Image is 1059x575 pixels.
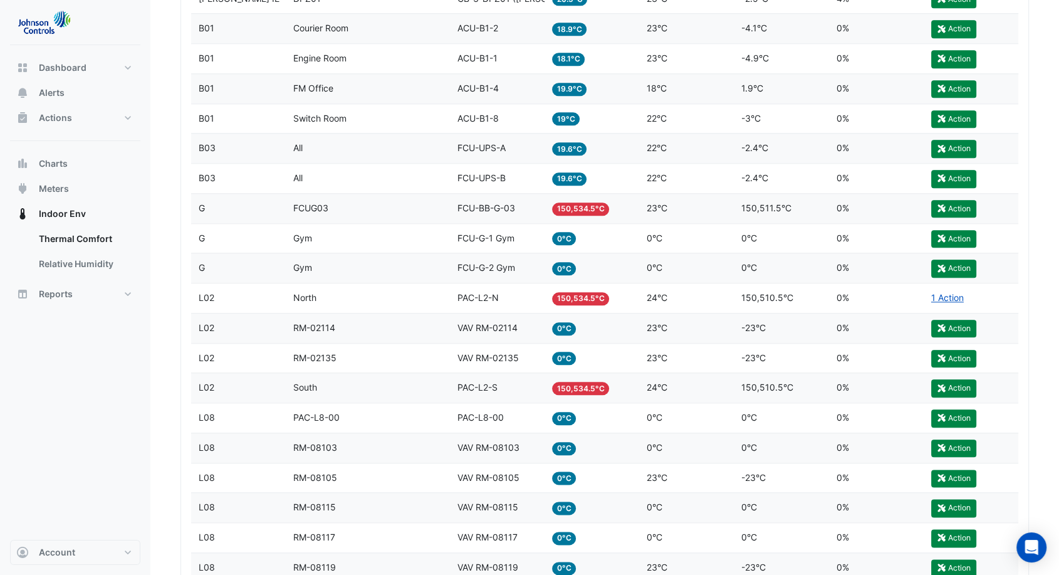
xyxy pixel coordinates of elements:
[931,379,976,397] button: Action
[552,352,576,365] span: 0°C
[39,157,68,170] span: Charts
[837,442,849,453] span: 0%
[552,412,576,425] span: 0°C
[741,532,757,542] span: 0°C
[39,546,75,559] span: Account
[741,53,769,63] span: -4.9°C
[837,233,849,243] span: 0%
[10,80,140,105] button: Alerts
[39,61,86,74] span: Dashboard
[741,472,766,483] span: -23°C
[552,382,610,395] span: 150,534.5°C
[10,55,140,80] button: Dashboard
[837,262,849,273] span: 0%
[457,203,515,213] span: FCU-BB-G-03
[199,502,215,512] span: L08
[199,532,215,542] span: L08
[837,172,849,183] span: 0%
[293,142,303,153] span: All
[931,292,964,303] a: 1 Action
[16,182,29,195] app-icon: Meters
[931,320,976,337] button: Action
[552,532,576,545] span: 0°C
[931,50,976,68] button: Action
[741,142,768,153] span: -2.4°C
[199,203,205,213] span: G
[39,112,72,124] span: Actions
[199,172,216,183] span: B03
[741,562,766,572] span: -23°C
[457,83,499,93] span: ACU-B1-4
[293,233,312,243] span: Gym
[199,53,214,63] span: B01
[741,83,763,93] span: 1.9°C
[647,83,667,93] span: 18°C
[16,288,29,300] app-icon: Reports
[552,292,610,305] span: 150,534.5°C
[931,200,976,218] button: Action
[199,382,214,393] span: L02
[931,470,976,487] button: Action
[552,562,576,575] span: 0°C
[647,233,662,243] span: 0°C
[10,540,140,565] button: Account
[199,322,214,333] span: L02
[647,23,667,33] span: 23°C
[931,260,976,277] button: Action
[647,322,667,333] span: 23°C
[647,562,667,572] span: 23°C
[931,140,976,157] button: Action
[552,172,587,186] span: 19.6°C
[29,226,140,251] a: Thermal Comfort
[552,442,576,455] span: 0°C
[457,113,499,124] span: ACU-B1-8
[647,142,667,153] span: 22°C
[741,292,793,303] span: 150,510.5°C
[199,113,214,124] span: B01
[16,61,29,74] app-icon: Dashboard
[199,83,214,93] span: B01
[647,412,662,423] span: 0°C
[647,532,662,542] span: 0°C
[16,87,29,99] app-icon: Alerts
[647,262,662,273] span: 0°C
[552,232,576,245] span: 0°C
[552,112,580,125] span: 19°C
[293,172,303,183] span: All
[457,53,498,63] span: ACU-B1-1
[837,472,849,483] span: 0%
[647,172,667,183] span: 22°C
[293,292,316,303] span: North
[837,532,849,542] span: 0%
[293,442,337,453] span: RM-08103
[837,23,849,33] span: 0%
[16,208,29,220] app-icon: Indoor Env
[931,230,976,248] button: Action
[647,53,667,63] span: 23°C
[10,201,140,226] button: Indoor Env
[837,562,849,572] span: 0%
[199,292,214,303] span: L02
[457,382,498,393] span: PAC-L2-S
[457,502,518,512] span: VAV RM-08115
[293,472,337,483] span: RM-08105
[457,352,519,363] span: VAV RM-02135
[741,113,761,124] span: -3°C
[293,562,336,572] span: RM-08119
[741,382,793,393] span: 150,510.5°C
[647,502,662,512] span: 0°C
[552,23,587,36] span: 18.9°C
[837,83,849,93] span: 0%
[552,322,576,335] span: 0°C
[647,113,667,124] span: 22°C
[293,352,336,363] span: RM-02135
[931,350,976,367] button: Action
[647,292,667,303] span: 24°C
[931,409,976,427] button: Action
[293,53,347,63] span: Engine Room
[552,203,610,216] span: 150,534.5°C
[457,172,506,183] span: FCU-UPS-B
[457,562,518,572] span: VAV RM-08119
[16,112,29,124] app-icon: Actions
[15,10,71,35] img: Company Logo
